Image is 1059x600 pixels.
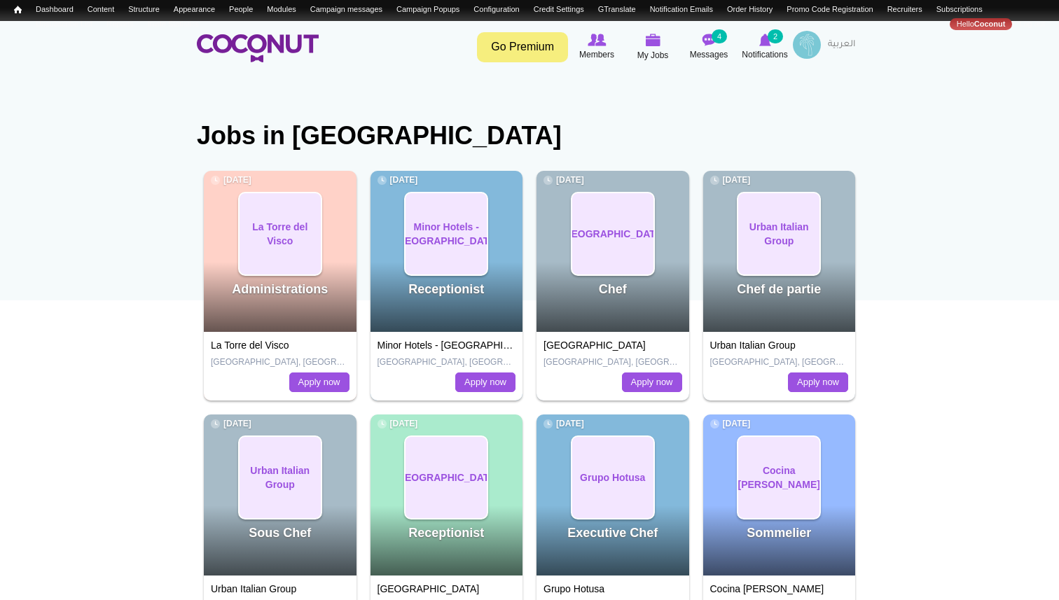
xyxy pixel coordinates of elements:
[974,20,1006,28] strong: Coconut
[880,4,929,15] a: Recruiters
[738,220,819,248] span: Urban Italian Group
[821,31,862,59] a: العربية
[747,526,811,540] a: Sommelier
[738,463,820,491] span: Cocina [PERSON_NAME]
[720,4,780,15] a: Order History
[240,193,321,274] a: La Torre del Visco
[569,31,625,63] a: Browse Members Members
[780,4,880,15] a: Promo Code Registration
[544,356,682,368] p: [GEOGRAPHIC_DATA], [GEOGRAPHIC_DATA]
[625,31,681,64] a: My Jobs My Jobs
[394,220,499,248] span: Minor Hotels - [GEOGRAPHIC_DATA]
[712,29,727,43] small: 4
[599,282,627,296] a: Chef
[408,282,484,296] a: Receptionist
[567,526,658,540] a: Executive Chef
[121,4,167,15] a: Structure
[167,4,222,15] a: Appearance
[406,437,487,518] a: [GEOGRAPHIC_DATA]
[643,4,720,15] a: Notification Emails
[544,174,584,186] span: [DATE]
[710,340,796,351] a: Urban Italian Group
[406,193,487,274] a: Minor Hotels - [GEOGRAPHIC_DATA]
[14,5,22,15] span: Home
[378,583,480,594] a: [GEOGRAPHIC_DATA]
[197,34,319,62] img: Home
[197,122,862,150] h1: Jobs in [GEOGRAPHIC_DATA]
[637,48,669,62] span: My Jobs
[289,372,349,392] a: Apply now
[527,4,591,15] a: Credit Settings
[710,583,824,594] a: Cocina [PERSON_NAME]
[240,437,321,518] a: Urban Italian Group
[710,356,849,368] p: [GEOGRAPHIC_DATA], [GEOGRAPHIC_DATA]
[591,4,643,15] a: GTranslate
[588,34,606,46] img: Browse Members
[1012,18,1052,30] a: Log out
[742,48,787,62] span: Notifications
[737,31,793,63] a: Notifications Notifications 2
[378,356,516,368] p: [GEOGRAPHIC_DATA], [GEOGRAPHIC_DATA]
[260,4,303,15] a: Modules
[544,583,604,594] a: Grupo Hotusa
[211,174,251,186] span: [DATE]
[378,418,418,430] span: [DATE]
[645,34,660,46] img: My Jobs
[211,356,349,368] p: [GEOGRAPHIC_DATA], [GEOGRAPHIC_DATA]
[211,340,289,351] a: La Torre del Visco
[303,4,389,15] a: Campaign messages
[788,372,848,392] a: Apply now
[681,31,737,63] a: Messages Messages 4
[211,583,296,594] a: Urban Italian Group
[737,282,821,296] a: Chef de partie
[455,372,515,392] a: Apply now
[738,193,819,274] a: Urban Italian Group
[211,418,251,430] span: [DATE]
[389,4,466,15] a: Campaign Popups
[560,227,665,241] span: [GEOGRAPHIC_DATA]
[710,418,751,430] span: [DATE]
[572,437,653,518] a: Grupo Hotusa
[378,174,418,186] span: [DATE]
[579,48,614,62] span: Members
[738,437,819,518] a: Cocina [PERSON_NAME]
[394,470,499,484] span: [GEOGRAPHIC_DATA]
[408,526,484,540] a: Receptionist
[759,34,771,46] img: Notifications
[99,18,140,30] a: Reports
[240,220,321,248] span: La Torre del Visco
[702,34,716,46] img: Messages
[572,193,653,274] a: [GEOGRAPHIC_DATA]
[768,29,783,43] small: 2
[378,340,544,351] a: Minor Hotels - [GEOGRAPHIC_DATA]
[710,174,751,186] span: [DATE]
[29,4,81,15] a: Dashboard
[81,4,121,15] a: Content
[466,4,526,15] a: Configuration
[950,18,1013,30] a: HelloCoconut
[477,32,568,62] a: Go Premium
[580,470,645,484] span: Grupo Hotusa
[544,340,646,351] a: [GEOGRAPHIC_DATA]
[249,526,311,540] a: Sous Chef
[240,463,321,491] span: Urban Italian Group
[232,282,328,296] a: Administrations
[544,418,584,430] span: [DATE]
[222,4,260,15] a: People
[7,4,29,17] a: Home
[929,4,990,15] a: Subscriptions
[141,18,206,30] a: Invite Statistics
[690,48,728,62] span: Messages
[29,18,99,30] a: Unsubscribe List
[622,372,682,392] a: Apply now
